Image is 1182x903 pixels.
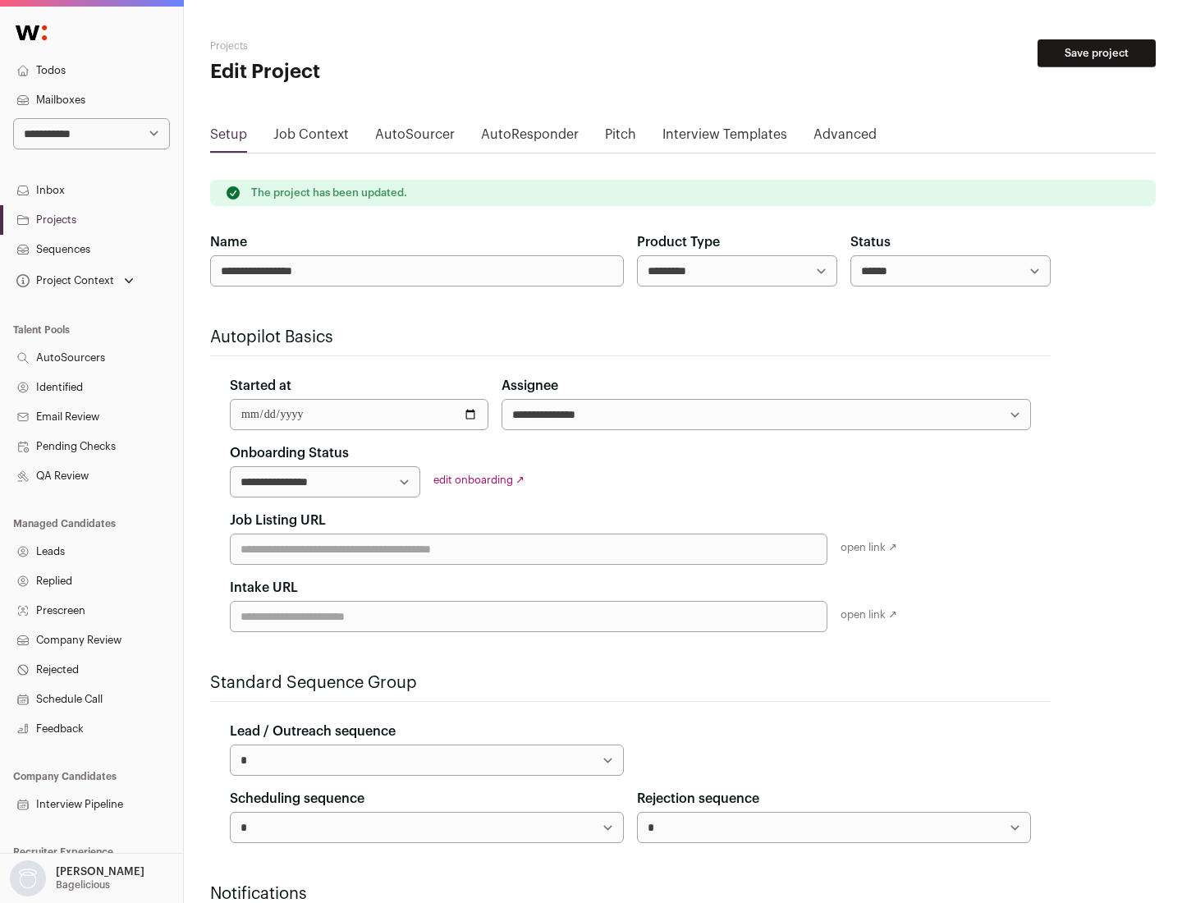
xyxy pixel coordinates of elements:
label: Assignee [502,376,558,396]
label: Status [850,232,891,252]
img: Wellfound [7,16,56,49]
h1: Edit Project [210,59,525,85]
label: Lead / Outreach sequence [230,722,396,741]
h2: Projects [210,39,525,53]
h2: Standard Sequence Group [210,672,1051,694]
label: Scheduling sequence [230,789,364,809]
a: Pitch [605,125,636,151]
a: edit onboarding ↗ [433,474,525,485]
a: Setup [210,125,247,151]
label: Started at [230,376,291,396]
a: Interview Templates [662,125,787,151]
p: [PERSON_NAME] [56,865,144,878]
button: Save project [1038,39,1156,67]
label: Intake URL [230,578,298,598]
a: AutoSourcer [375,125,455,151]
label: Product Type [637,232,720,252]
a: Job Context [273,125,349,151]
label: Rejection sequence [637,789,759,809]
label: Name [210,232,247,252]
button: Open dropdown [13,269,137,292]
a: Advanced [813,125,877,151]
button: Open dropdown [7,860,148,896]
h2: Autopilot Basics [210,326,1051,349]
label: Job Listing URL [230,511,326,530]
p: Bagelicious [56,878,110,892]
p: The project has been updated. [251,186,407,199]
div: Project Context [13,274,114,287]
img: nopic.png [10,860,46,896]
label: Onboarding Status [230,443,349,463]
a: AutoResponder [481,125,579,151]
